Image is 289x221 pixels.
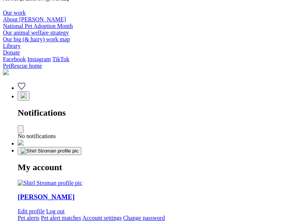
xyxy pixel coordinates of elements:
a: Our work [3,10,26,16]
img: notifications-46538b983faf8c2785f20acdc204bb7945ddae34d4c08c2a6579f10ce5e182be.svg [21,92,27,98]
a: Change password [123,215,165,221]
a: Account settings [82,215,122,221]
a: Edit profile [18,208,45,214]
h3: [PERSON_NAME] [18,193,286,201]
a: National Pet Adoption Month [3,23,73,29]
a: Your profile [18,193,286,201]
a: Your profile [18,180,82,186]
img: chat-41dd97257d64d25036548639549fe6c8038ab92f7586957e7f3b1b290dea8141.svg [18,140,24,145]
a: Pet alert matches [41,215,81,221]
button: Close dropdown [18,125,24,133]
img: Shirl Stroman profile pic [18,180,82,186]
a: PetRescue [3,63,286,77]
img: logo-e224e6f780fb5917bec1dbf3a21bbac754714ae5b6737aabdf751b685950b380.svg [3,69,9,75]
a: Conversations [18,140,24,147]
a: Facebook [3,56,26,62]
img: Shirl Stroman profile pic [21,148,78,154]
a: About [PERSON_NAME] [3,16,66,22]
a: Donate [3,49,20,56]
div: No notifications [18,133,286,140]
a: Our animal welfare strategy [3,29,69,36]
div: PetRescue home [3,63,286,69]
a: Favourites [18,85,25,91]
a: Log out [46,208,64,214]
button: My account [18,147,81,155]
a: Our big (& hairy) work map [3,36,70,42]
h2: My account [18,162,286,172]
a: Pet alerts [18,215,39,221]
h2: Notifications [18,108,286,118]
a: Instagram [27,56,51,62]
button: Notifications [18,91,29,101]
a: Library [3,43,21,49]
a: TikTok [52,56,69,62]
